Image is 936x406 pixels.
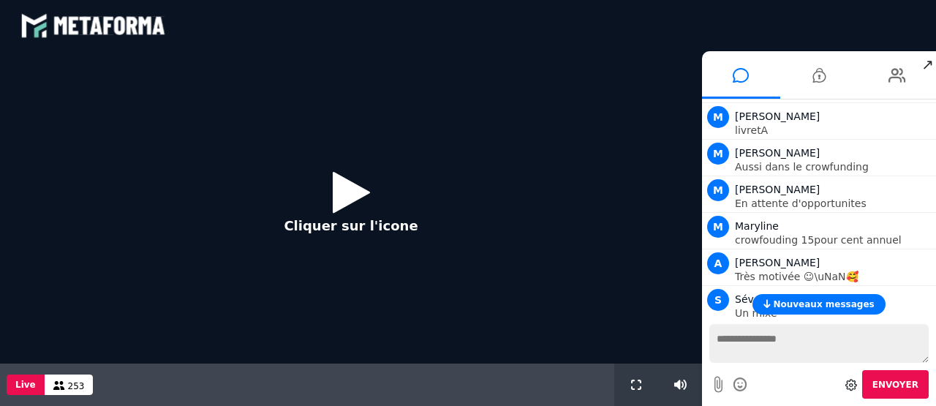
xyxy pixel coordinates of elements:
span: M [707,216,729,238]
span: A [707,252,729,274]
button: Nouveaux messages [752,294,885,315]
span: Maryline [735,220,779,232]
span: M [707,179,729,201]
span: [PERSON_NAME] [735,147,820,159]
span: Envoyer [872,380,918,390]
span: M [707,143,729,165]
span: Séverine [735,293,780,305]
p: Très motivée ☺\uNaN️🥰 [735,271,932,282]
button: Live [7,375,45,395]
button: Envoyer [862,370,929,399]
button: Cliquer sur l'icone [269,160,432,255]
p: En attente d'opportunites [735,198,932,208]
p: crowfouding 15pour cent annuel [735,235,932,245]
span: ↗ [919,51,936,78]
span: Nouveaux messages [773,299,874,309]
span: S [707,289,729,311]
span: [PERSON_NAME] [735,110,820,122]
span: [PERSON_NAME] [735,184,820,195]
span: [PERSON_NAME] [735,257,820,268]
p: livretA [735,125,932,135]
span: 253 [68,381,85,391]
p: Aussi dans le crowfunding [735,162,932,172]
span: M [707,106,729,128]
p: Cliquer sur l'icone [284,216,418,236]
